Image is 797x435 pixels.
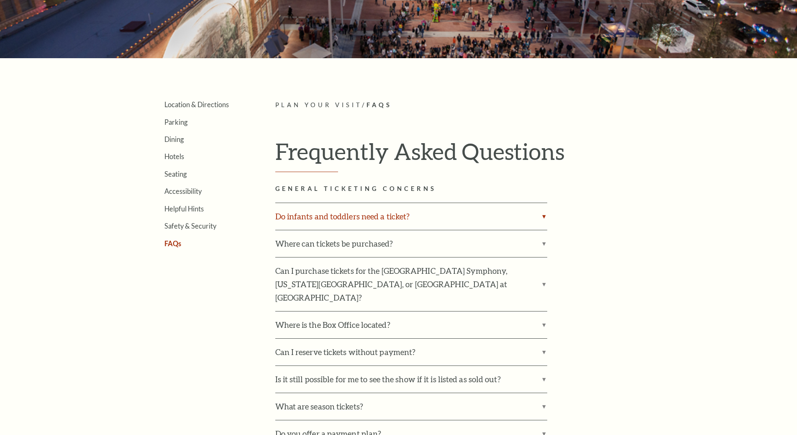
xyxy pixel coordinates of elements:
span: Plan Your Visit [275,101,362,108]
a: Safety & Security [164,222,216,230]
a: Helpful Hints [164,205,204,213]
label: Can I reserve tickets without payment? [275,339,547,366]
a: Seating [164,170,187,178]
span: FAQs [366,101,392,108]
p: / [275,100,658,111]
label: Where is the Box Office located? [275,311,547,338]
h2: GENERAL TICKETING CONCERNS [275,184,658,194]
label: Can I purchase tickets for the [GEOGRAPHIC_DATA] Symphony, [US_STATE][GEOGRAPHIC_DATA], or [GEOGR... [275,257,547,311]
label: What are season tickets? [275,393,547,420]
a: Hotels [164,152,184,160]
a: Parking [164,118,187,126]
a: FAQs [164,239,181,247]
a: Dining [164,135,184,143]
label: Where can tickets be purchased? [275,230,547,257]
h1: Frequently Asked Questions [275,138,658,172]
a: Location & Directions [164,100,229,108]
label: Is it still possible for me to see the show if it is listed as sold out? [275,366,547,393]
a: Accessibility [164,187,202,195]
label: Do infants and toddlers need a ticket? [275,203,547,230]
